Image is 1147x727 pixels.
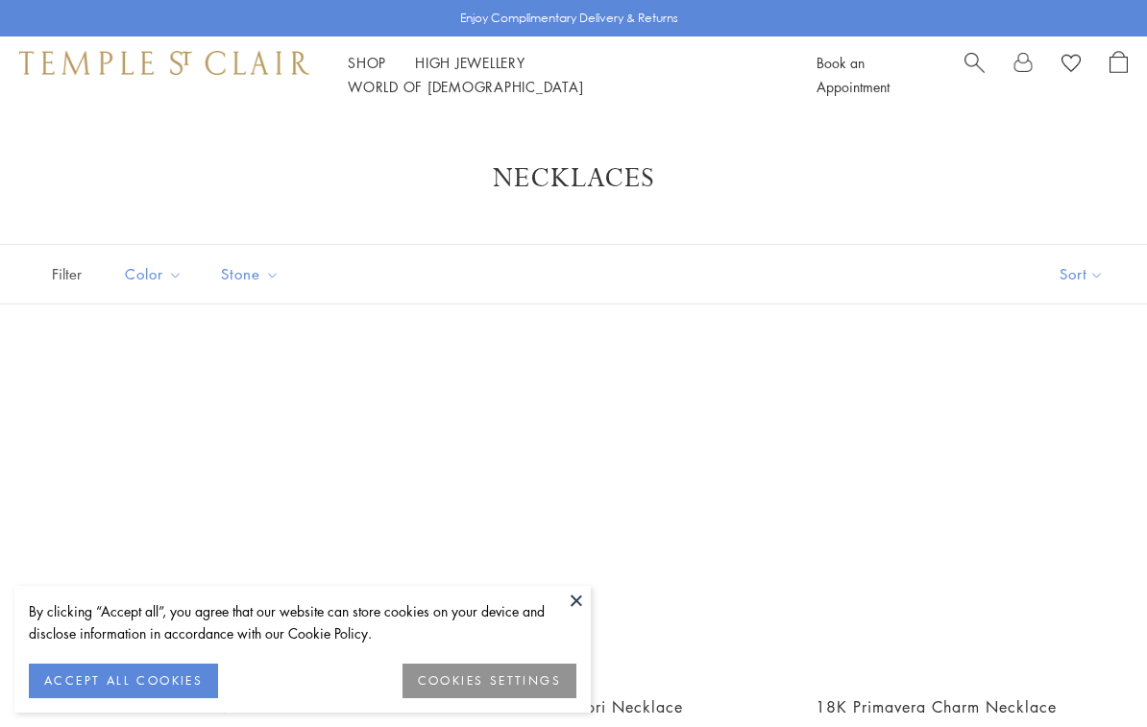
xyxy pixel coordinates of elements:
[817,53,890,96] a: Book an Appointment
[415,53,525,72] a: High JewelleryHigh Jewellery
[77,161,1070,196] h1: Necklaces
[19,51,309,74] img: Temple St. Clair
[1016,245,1147,303] button: Show sort by
[774,352,1099,677] a: NCH-E7BEEFIORBM
[115,262,197,286] span: Color
[460,9,678,28] p: Enjoy Complimentary Delivery & Returns
[1062,51,1081,80] a: View Wishlist
[211,262,294,286] span: Stone
[207,253,294,296] button: Stone
[403,664,576,698] button: COOKIES SETTINGS
[964,51,985,99] a: Search
[1110,51,1128,99] a: Open Shopping Bag
[348,77,583,96] a: World of [DEMOGRAPHIC_DATA]World of [DEMOGRAPHIC_DATA]
[48,352,373,677] a: 18K Fiori Necklace
[411,352,736,677] a: N31810-FIORI
[110,253,197,296] button: Color
[348,53,386,72] a: ShopShop
[136,696,284,717] a: 18K Fiori Necklace
[29,600,576,644] div: By clicking “Accept all”, you agree that our website can store cookies on your device and disclos...
[29,664,218,698] button: ACCEPT ALL COOKIES
[1051,637,1128,708] iframe: Gorgias live chat messenger
[348,51,773,99] nav: Main navigation
[816,696,1057,717] a: 18K Primavera Charm Necklace
[463,696,683,717] a: 18K Diamond Fiori Necklace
